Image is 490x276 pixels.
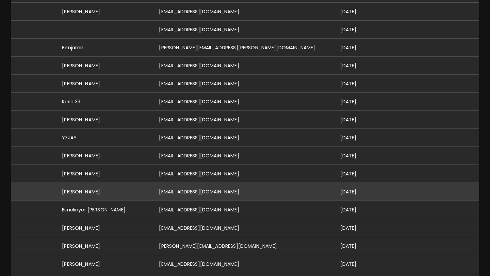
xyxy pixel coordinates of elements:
[335,255,375,273] td: [DATE]
[153,3,334,21] td: [EMAIL_ADDRESS][DOMAIN_NAME]
[335,39,375,57] td: [DATE]
[153,147,334,165] td: [EMAIL_ADDRESS][DOMAIN_NAME]
[153,183,334,201] td: [EMAIL_ADDRESS][DOMAIN_NAME]
[56,129,153,147] td: YZJAY
[153,21,334,39] td: [EMAIL_ADDRESS][DOMAIN_NAME]
[56,111,153,129] td: [PERSON_NAME]
[153,39,334,57] td: [PERSON_NAME][EMAIL_ADDRESS][PERSON_NAME][DOMAIN_NAME]
[335,237,375,255] td: [DATE]
[56,3,153,21] td: [PERSON_NAME]
[335,147,375,165] td: [DATE]
[335,93,375,111] td: [DATE]
[335,201,375,219] td: [DATE]
[335,219,375,237] td: [DATE]
[335,129,375,147] td: [DATE]
[56,237,153,255] td: [PERSON_NAME]
[153,237,334,255] td: [PERSON_NAME][EMAIL_ADDRESS][DOMAIN_NAME]
[56,93,153,111] td: Rose 33
[56,165,153,183] td: [PERSON_NAME]
[335,111,375,129] td: [DATE]
[335,165,375,183] td: [DATE]
[153,219,334,237] td: [EMAIL_ADDRESS][DOMAIN_NAME]
[153,165,334,183] td: [EMAIL_ADDRESS][DOMAIN_NAME]
[153,93,334,111] td: [EMAIL_ADDRESS][DOMAIN_NAME]
[335,183,375,201] td: [DATE]
[153,201,334,219] td: [EMAIL_ADDRESS][DOMAIN_NAME]
[56,219,153,237] td: [PERSON_NAME]
[56,147,153,165] td: [PERSON_NAME]
[153,129,334,147] td: [EMAIL_ADDRESS][DOMAIN_NAME]
[335,3,375,21] td: [DATE]
[335,57,375,75] td: [DATE]
[153,75,334,93] td: [EMAIL_ADDRESS][DOMAIN_NAME]
[56,183,153,201] td: [PERSON_NAME]
[335,21,375,39] td: [DATE]
[56,201,153,219] td: Esnelinyer [PERSON_NAME]
[56,39,153,57] td: Benjamn
[153,255,334,273] td: [EMAIL_ADDRESS][DOMAIN_NAME]
[153,111,334,129] td: [EMAIL_ADDRESS][DOMAIN_NAME]
[56,255,153,273] td: [PERSON_NAME]
[56,75,153,93] td: [PERSON_NAME]
[153,57,334,75] td: [EMAIL_ADDRESS][DOMAIN_NAME]
[335,75,375,93] td: [DATE]
[56,57,153,75] td: [PERSON_NAME]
